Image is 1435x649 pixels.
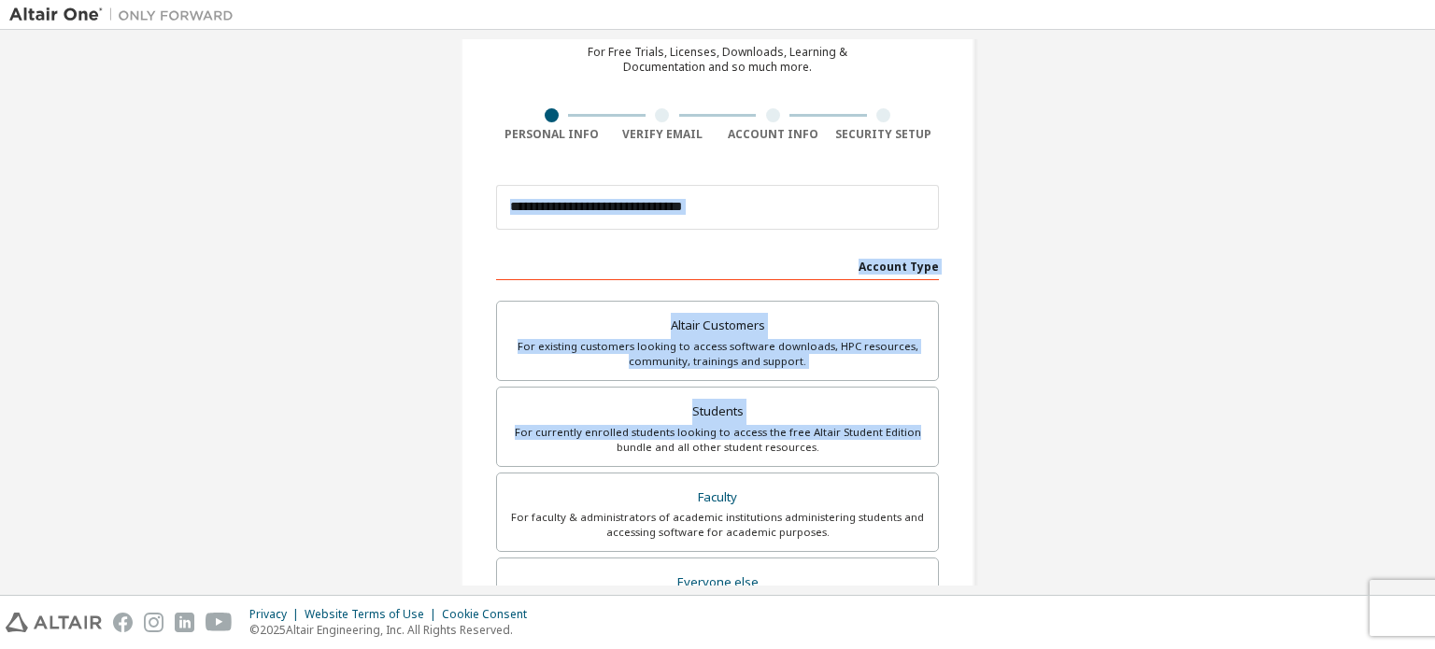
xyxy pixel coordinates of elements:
div: For existing customers looking to access software downloads, HPC resources, community, trainings ... [508,339,927,369]
div: Security Setup [829,127,940,142]
img: Altair One [9,6,243,24]
div: Account Type [496,250,939,280]
img: facebook.svg [113,613,133,632]
div: Personal Info [496,127,607,142]
img: altair_logo.svg [6,613,102,632]
div: Verify Email [607,127,718,142]
div: Altair Customers [508,313,927,339]
div: For faculty & administrators of academic institutions administering students and accessing softwa... [508,510,927,540]
div: Website Terms of Use [305,607,442,622]
img: instagram.svg [144,613,163,632]
div: Everyone else [508,570,927,596]
img: youtube.svg [206,613,233,632]
div: Account Info [717,127,829,142]
div: Privacy [249,607,305,622]
div: For currently enrolled students looking to access the free Altair Student Edition bundle and all ... [508,425,927,455]
p: © 2025 Altair Engineering, Inc. All Rights Reserved. [249,622,538,638]
div: Cookie Consent [442,607,538,622]
div: Faculty [508,485,927,511]
img: linkedin.svg [175,613,194,632]
div: For Free Trials, Licenses, Downloads, Learning & Documentation and so much more. [588,45,847,75]
div: Students [508,399,927,425]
